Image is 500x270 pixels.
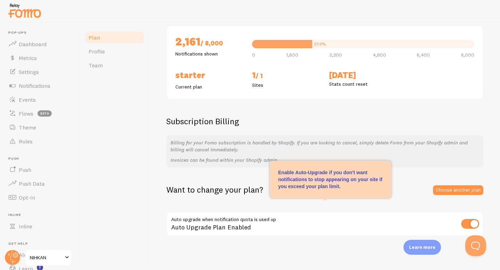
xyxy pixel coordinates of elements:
a: Choose another plan [433,185,483,195]
span: 1,600 [286,52,298,57]
span: Settings [19,68,39,75]
span: Pop-ups [8,31,76,35]
h2: Subscription Billing [166,116,483,127]
span: Rules [19,138,33,145]
a: Team [84,58,145,72]
a: Theme [4,120,76,134]
p: Learn more [409,244,435,251]
h2: 1 [252,70,320,82]
span: Inline [8,213,76,217]
span: / 8,000 [200,39,223,47]
p: Invoices can be found within your Shopify admin. [170,157,479,163]
span: Profile [89,48,105,55]
span: Inline [19,223,32,230]
a: NIHKAN [25,249,72,266]
p: Stats count reset [329,81,398,87]
span: Opt-In [19,194,35,201]
a: Push [4,163,76,177]
a: Inline [4,219,76,233]
a: Rules [4,134,76,148]
span: Push [19,166,31,173]
div: Auto Upgrade Plan Enabled [166,212,483,237]
span: 8,000 [461,52,474,57]
span: Notifications [19,82,50,89]
a: Flows beta [4,107,76,120]
span: Get Help [8,242,76,246]
span: Team [89,62,103,69]
a: Events [4,93,76,107]
h2: Want to change your plan? [166,184,263,195]
a: Dashboard [4,37,76,51]
span: Theme [19,124,36,131]
span: 0 [252,52,255,57]
a: Metrics [4,51,76,65]
span: Metrics [19,54,37,61]
span: / 1 [256,72,263,80]
a: Push Data [4,177,76,191]
span: beta [37,110,52,117]
a: Plan [84,31,145,44]
p: Sites [252,82,320,88]
a: Opt-In [4,191,76,204]
h2: Starter [175,70,244,81]
img: fomo-relay-logo-orange.svg [7,2,42,19]
span: 3,200 [329,52,342,57]
p: Enable Auto-Upgrade if you don't want notifications to stop appearing on your site if you exceed ... [278,169,383,190]
p: Notifications shown [175,50,244,57]
span: NIHKAN [30,253,63,262]
a: Settings [4,65,76,79]
span: Push Data [19,180,45,187]
h2: 2,161 [175,34,244,50]
span: Events [19,96,36,103]
span: Dashboard [19,41,47,48]
iframe: Help Scout Beacon - Open [465,235,486,256]
div: 27.0% [314,42,326,46]
span: 4,800 [373,52,386,57]
p: Billing for your Fomo subscription is handled by Shopify. If you are looking to cancel, simply de... [170,139,479,153]
a: Notifications [4,79,76,93]
span: Flows [19,110,33,117]
span: Push [8,157,76,161]
a: Alerts 1 new [4,248,76,262]
h2: [DATE] [329,70,398,81]
span: 6,400 [417,52,430,57]
span: Plan [89,34,100,41]
div: Learn more [403,240,441,255]
p: Current plan [175,83,244,90]
a: Profile [84,44,145,58]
